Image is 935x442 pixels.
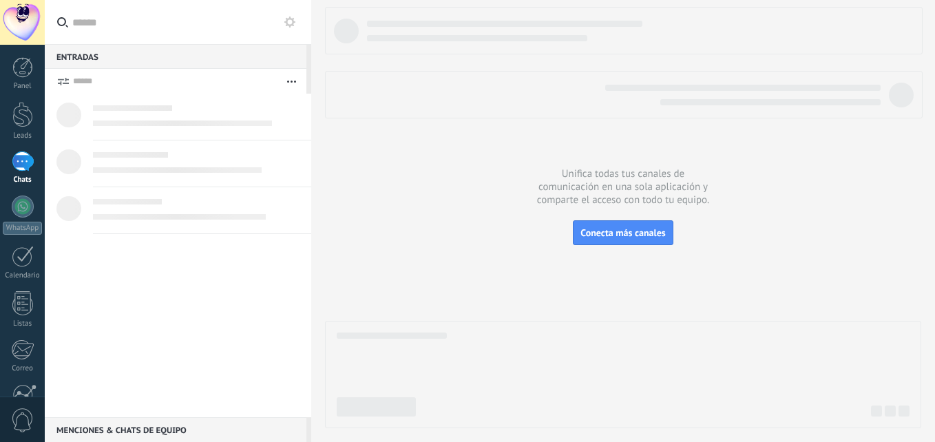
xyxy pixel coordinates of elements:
div: Panel [3,82,43,91]
div: Menciones & Chats de equipo [45,417,306,442]
div: Leads [3,131,43,140]
span: Conecta más canales [580,227,665,239]
div: WhatsApp [3,222,42,235]
div: Chats [3,176,43,185]
div: Listas [3,319,43,328]
div: Entradas [45,44,306,69]
div: Correo [3,364,43,373]
button: Conecta más canales [573,220,673,245]
div: Calendario [3,271,43,280]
